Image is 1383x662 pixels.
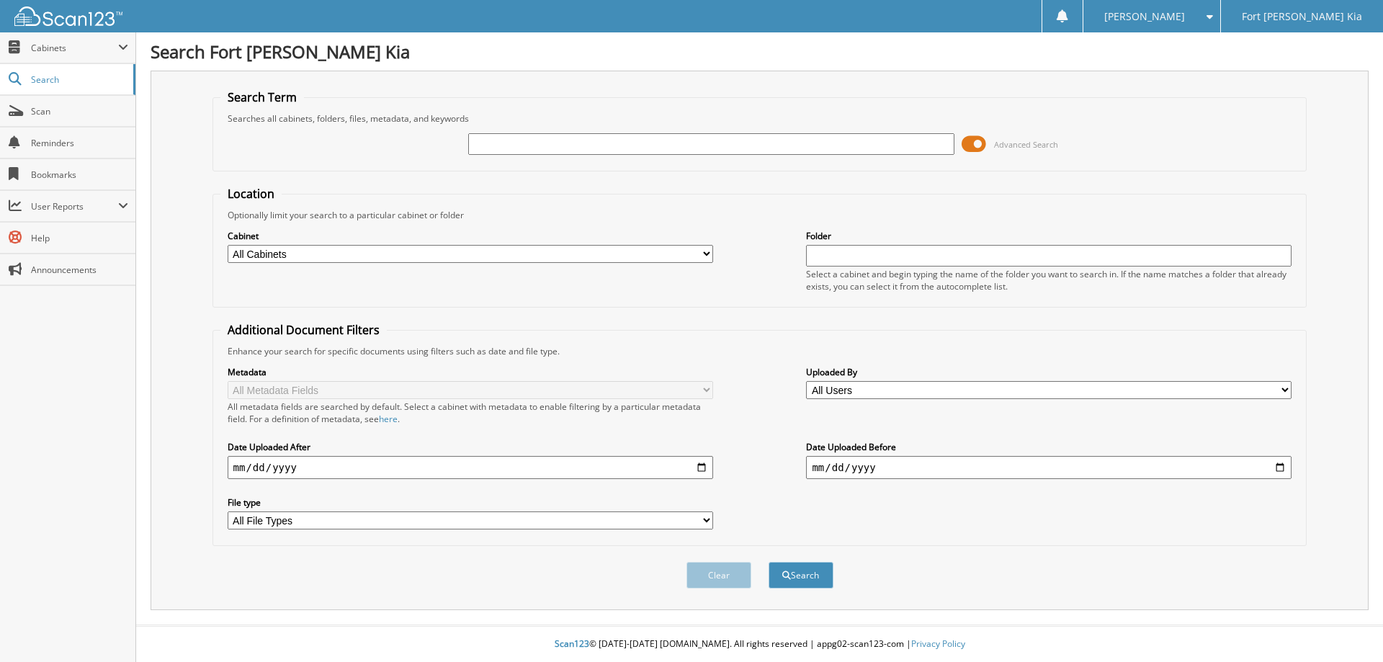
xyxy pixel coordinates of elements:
[806,441,1292,453] label: Date Uploaded Before
[31,105,128,117] span: Scan
[31,42,118,54] span: Cabinets
[220,209,1299,221] div: Optionally limit your search to a particular cabinet or folder
[31,232,128,244] span: Help
[228,366,713,378] label: Metadata
[1242,12,1362,21] span: Fort [PERSON_NAME] Kia
[220,322,387,338] legend: Additional Document Filters
[228,456,713,479] input: start
[14,6,122,26] img: scan123-logo-white.svg
[555,638,589,650] span: Scan123
[994,139,1058,150] span: Advanced Search
[31,137,128,149] span: Reminders
[228,401,713,425] div: All metadata fields are searched by default. Select a cabinet with metadata to enable filtering b...
[1104,12,1185,21] span: [PERSON_NAME]
[151,40,1369,63] h1: Search Fort [PERSON_NAME] Kia
[220,186,282,202] legend: Location
[220,89,304,105] legend: Search Term
[806,230,1292,242] label: Folder
[686,562,751,589] button: Clear
[31,169,128,181] span: Bookmarks
[228,441,713,453] label: Date Uploaded After
[220,112,1299,125] div: Searches all cabinets, folders, files, metadata, and keywords
[228,496,713,509] label: File type
[136,627,1383,662] div: © [DATE]-[DATE] [DOMAIN_NAME]. All rights reserved | appg02-scan123-com |
[31,264,128,276] span: Announcements
[806,366,1292,378] label: Uploaded By
[228,230,713,242] label: Cabinet
[769,562,833,589] button: Search
[806,268,1292,292] div: Select a cabinet and begin typing the name of the folder you want to search in. If the name match...
[31,73,126,86] span: Search
[379,413,398,425] a: here
[911,638,965,650] a: Privacy Policy
[31,200,118,213] span: User Reports
[806,456,1292,479] input: end
[220,345,1299,357] div: Enhance your search for specific documents using filters such as date and file type.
